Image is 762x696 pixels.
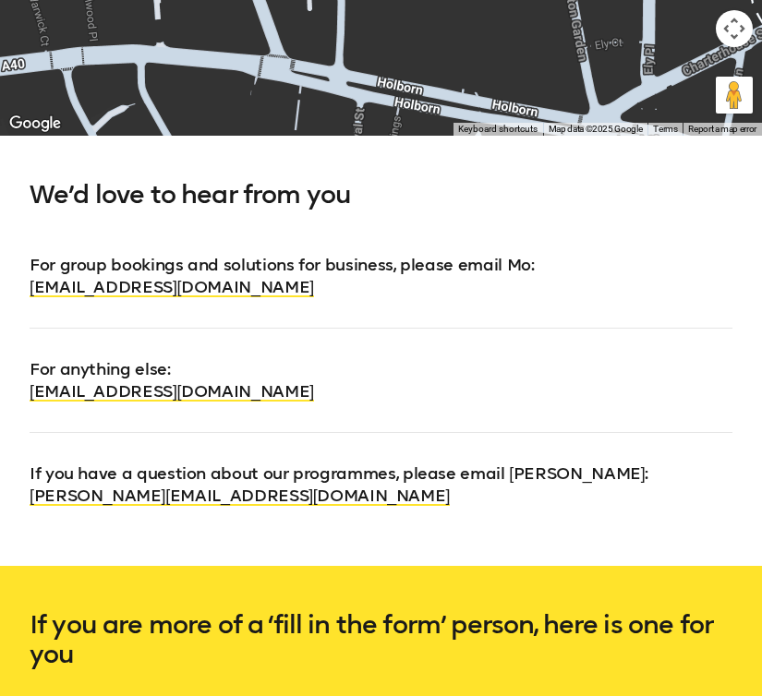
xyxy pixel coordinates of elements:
button: Drag Pegman onto the map to open Street View [716,77,753,114]
a: Open this area in Google Maps (opens a new window) [5,112,66,136]
h5: We’d love to hear from you [30,180,732,254]
a: Terms (opens in new tab) [653,124,677,134]
img: Google [5,112,66,136]
a: [PERSON_NAME][EMAIL_ADDRESS][DOMAIN_NAME] [30,486,450,506]
span: Map data ©2025 Google [549,124,642,134]
p: For group bookings and solutions for business, please email Mo : [30,254,732,298]
button: Keyboard shortcuts [458,123,538,136]
button: Map camera controls [716,10,753,47]
a: [EMAIL_ADDRESS][DOMAIN_NAME] [30,277,314,297]
p: For anything else : [30,328,732,402]
a: Report a map error [688,124,756,134]
p: If you have a question about our programmes, please email [PERSON_NAME] : [30,432,732,507]
a: [EMAIL_ADDRESS][DOMAIN_NAME] [30,381,314,402]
